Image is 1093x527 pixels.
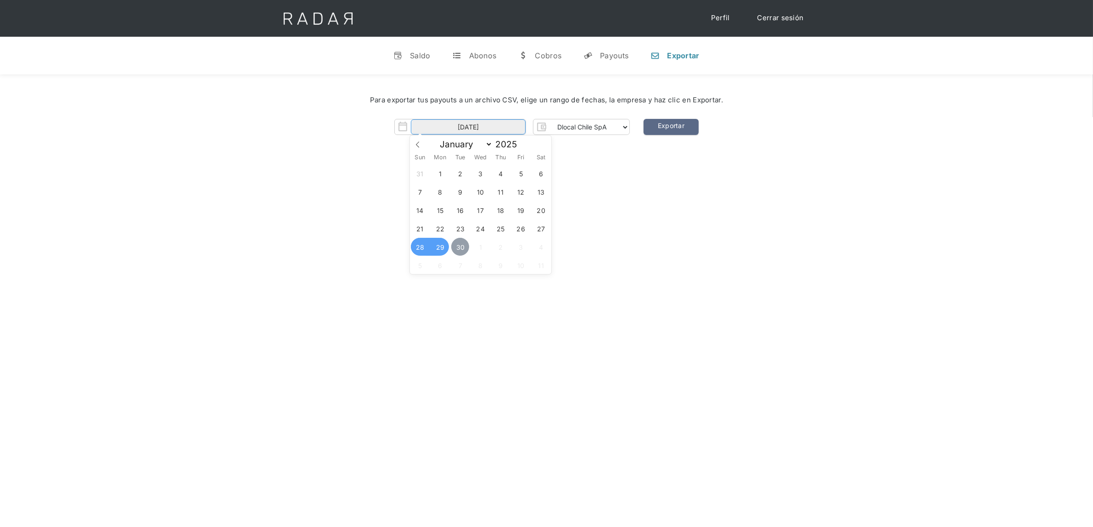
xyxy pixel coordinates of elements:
span: September 19, 2025 [512,201,530,219]
div: Exportar [667,51,699,60]
span: October 9, 2025 [492,256,510,274]
div: t [453,51,462,60]
span: September 11, 2025 [492,183,510,201]
span: Wed [471,155,491,161]
span: September 4, 2025 [492,164,510,182]
form: Form [394,119,630,135]
span: October 10, 2025 [512,256,530,274]
div: Saldo [410,51,431,60]
span: September 12, 2025 [512,183,530,201]
span: September 17, 2025 [471,201,489,219]
span: September 1, 2025 [431,164,449,182]
span: September 14, 2025 [411,201,429,219]
span: Tue [450,155,471,161]
span: September 10, 2025 [471,183,489,201]
span: September 26, 2025 [512,219,530,237]
div: w [518,51,527,60]
span: Sun [410,155,430,161]
span: September 30, 2025 [451,238,469,256]
span: September 6, 2025 [532,164,550,182]
span: September 2, 2025 [451,164,469,182]
span: September 21, 2025 [411,219,429,237]
span: September 24, 2025 [471,219,489,237]
div: Cobros [535,51,561,60]
div: n [650,51,660,60]
a: Exportar [644,119,699,135]
span: October 4, 2025 [532,238,550,256]
div: Payouts [600,51,628,60]
span: September 27, 2025 [532,219,550,237]
span: Thu [491,155,511,161]
span: September 15, 2025 [431,201,449,219]
span: September 20, 2025 [532,201,550,219]
div: Para exportar tus payouts a un archivo CSV, elige un rango de fechas, la empresa y haz clic en Ex... [28,95,1065,106]
div: y [583,51,593,60]
span: October 3, 2025 [512,238,530,256]
span: October 11, 2025 [532,256,550,274]
span: Mon [430,155,450,161]
span: September 3, 2025 [471,164,489,182]
span: September 8, 2025 [431,183,449,201]
span: September 7, 2025 [411,183,429,201]
span: September 5, 2025 [512,164,530,182]
span: Fri [511,155,531,161]
span: October 7, 2025 [451,256,469,274]
span: September 25, 2025 [492,219,510,237]
span: Sat [531,155,551,161]
span: October 6, 2025 [431,256,449,274]
a: Cerrar sesión [748,9,813,27]
span: September 28, 2025 [411,238,429,256]
span: September 22, 2025 [431,219,449,237]
span: September 29, 2025 [431,238,449,256]
span: October 2, 2025 [492,238,510,256]
span: September 23, 2025 [451,219,469,237]
span: October 5, 2025 [411,256,429,274]
span: August 31, 2025 [411,164,429,182]
select: Month [435,139,493,150]
span: September 13, 2025 [532,183,550,201]
a: Perfil [702,9,739,27]
span: September 18, 2025 [492,201,510,219]
span: October 8, 2025 [471,256,489,274]
span: September 9, 2025 [451,183,469,201]
div: v [393,51,403,60]
div: Abonos [469,51,497,60]
span: October 1, 2025 [471,238,489,256]
input: Year [493,139,526,150]
span: September 16, 2025 [451,201,469,219]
